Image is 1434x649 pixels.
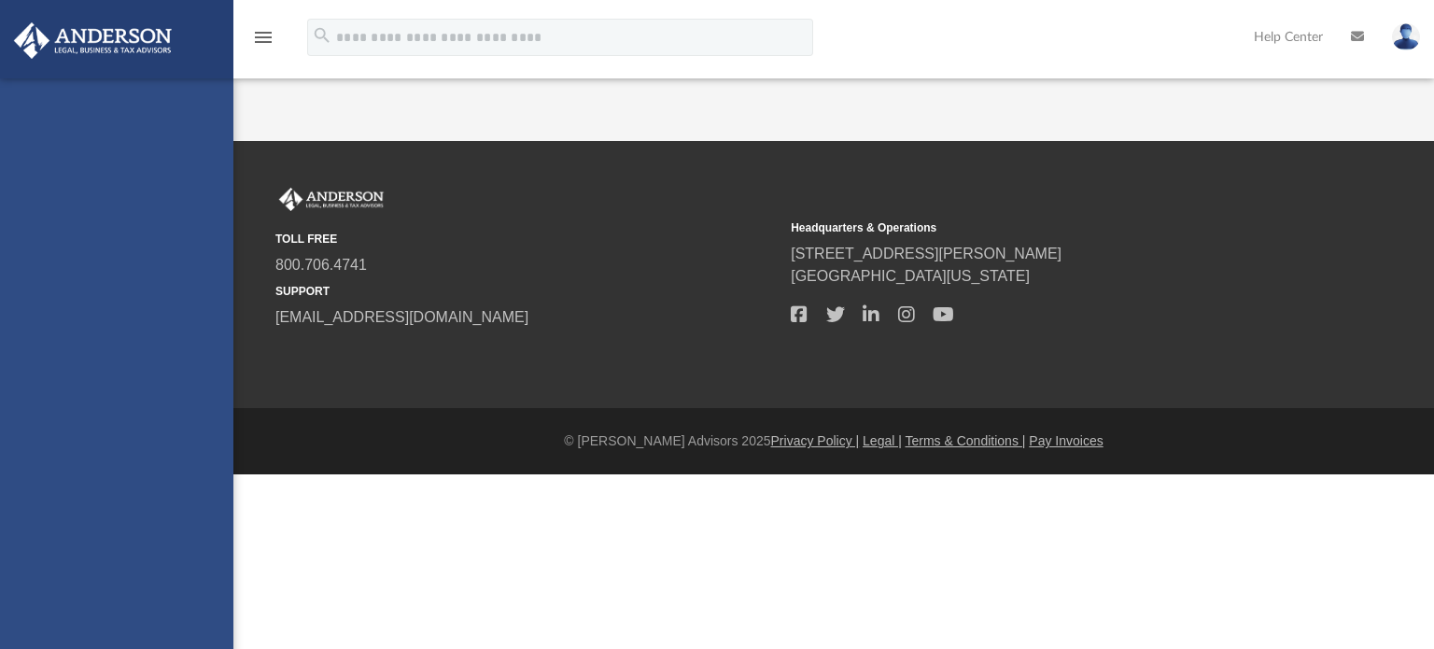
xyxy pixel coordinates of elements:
a: 800.706.4741 [275,257,367,273]
a: [STREET_ADDRESS][PERSON_NAME] [791,246,1061,261]
i: search [312,25,332,46]
a: Legal | [863,433,902,448]
a: Pay Invoices [1029,433,1103,448]
a: [GEOGRAPHIC_DATA][US_STATE] [791,268,1030,284]
img: Anderson Advisors Platinum Portal [275,188,387,212]
small: SUPPORT [275,283,778,300]
img: User Pic [1392,23,1420,50]
small: Headquarters & Operations [791,219,1293,236]
img: Anderson Advisors Platinum Portal [8,22,177,59]
a: [EMAIL_ADDRESS][DOMAIN_NAME] [275,309,528,325]
i: menu [252,26,274,49]
a: menu [252,35,274,49]
a: Terms & Conditions | [906,433,1026,448]
div: © [PERSON_NAME] Advisors 2025 [233,431,1434,451]
a: Privacy Policy | [771,433,860,448]
small: TOLL FREE [275,231,778,247]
